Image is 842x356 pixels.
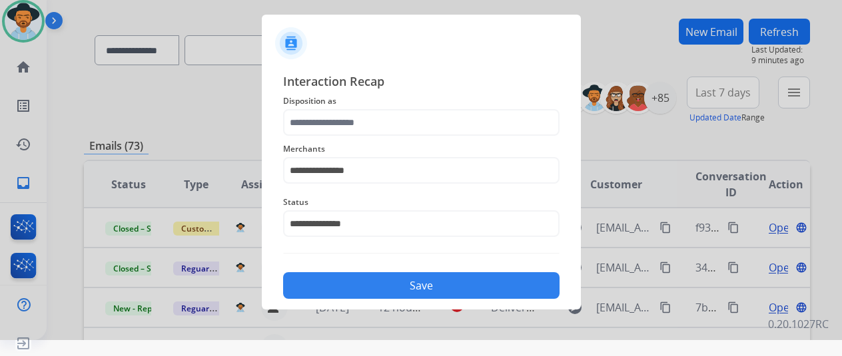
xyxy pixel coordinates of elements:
[283,253,560,254] img: contact-recap-line.svg
[283,93,560,109] span: Disposition as
[768,316,829,332] p: 0.20.1027RC
[283,141,560,157] span: Merchants
[275,27,307,59] img: contactIcon
[283,272,560,299] button: Save
[283,72,560,93] span: Interaction Recap
[283,194,560,210] span: Status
